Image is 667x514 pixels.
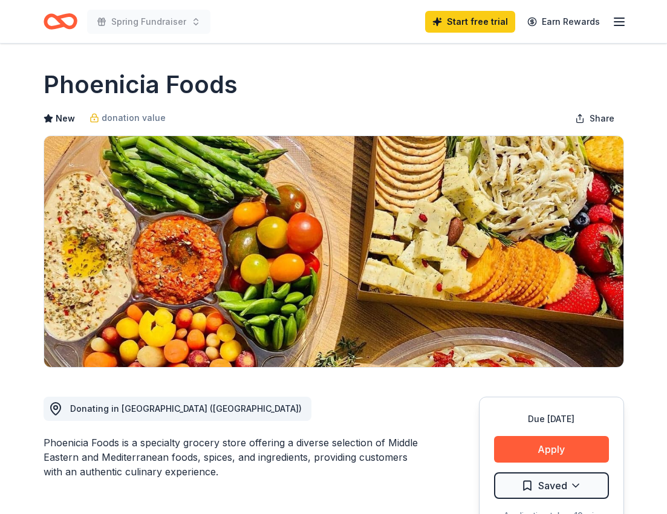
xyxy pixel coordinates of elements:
div: Phoenicia Foods is a specialty grocery store offering a diverse selection of Middle Eastern and M... [44,435,421,479]
span: New [56,111,75,126]
button: Saved [494,472,609,499]
span: Donating in [GEOGRAPHIC_DATA] ([GEOGRAPHIC_DATA]) [70,403,302,414]
a: Home [44,7,77,36]
button: Spring Fundraiser [87,10,210,34]
a: Start free trial [425,11,515,33]
h1: Phoenicia Foods [44,68,238,102]
button: Apply [494,436,609,463]
span: Spring Fundraiser [111,15,186,29]
span: Share [590,111,614,126]
div: Due [DATE] [494,412,609,426]
button: Share [565,106,624,131]
a: Earn Rewards [520,11,607,33]
a: donation value [89,111,166,125]
img: Image for Phoenicia Foods [44,136,623,367]
span: Saved [538,478,567,493]
span: donation value [102,111,166,125]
